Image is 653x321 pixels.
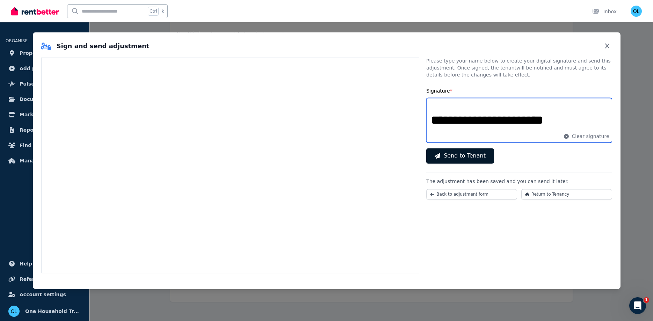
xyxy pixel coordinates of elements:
label: Signature [426,88,452,94]
iframe: Intercom live chat [629,297,646,314]
span: 1 [644,297,649,303]
button: Send to Tenant [426,148,494,163]
h2: Sign and send adjustment [41,41,149,51]
button: Close [602,41,612,52]
span: Return to Tenancy [531,191,569,197]
p: Please type your name below to create your digital signature and send this adjustment. Once signe... [426,57,612,78]
button: Clear signature [564,133,609,140]
span: Send to Tenant [444,152,486,160]
p: The adjustment has been saved and you can send it later. [426,178,612,185]
button: Back to adjustment form [426,189,517,199]
button: Return to Tenancy [521,189,612,199]
span: Back to adjustment form [436,191,488,197]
